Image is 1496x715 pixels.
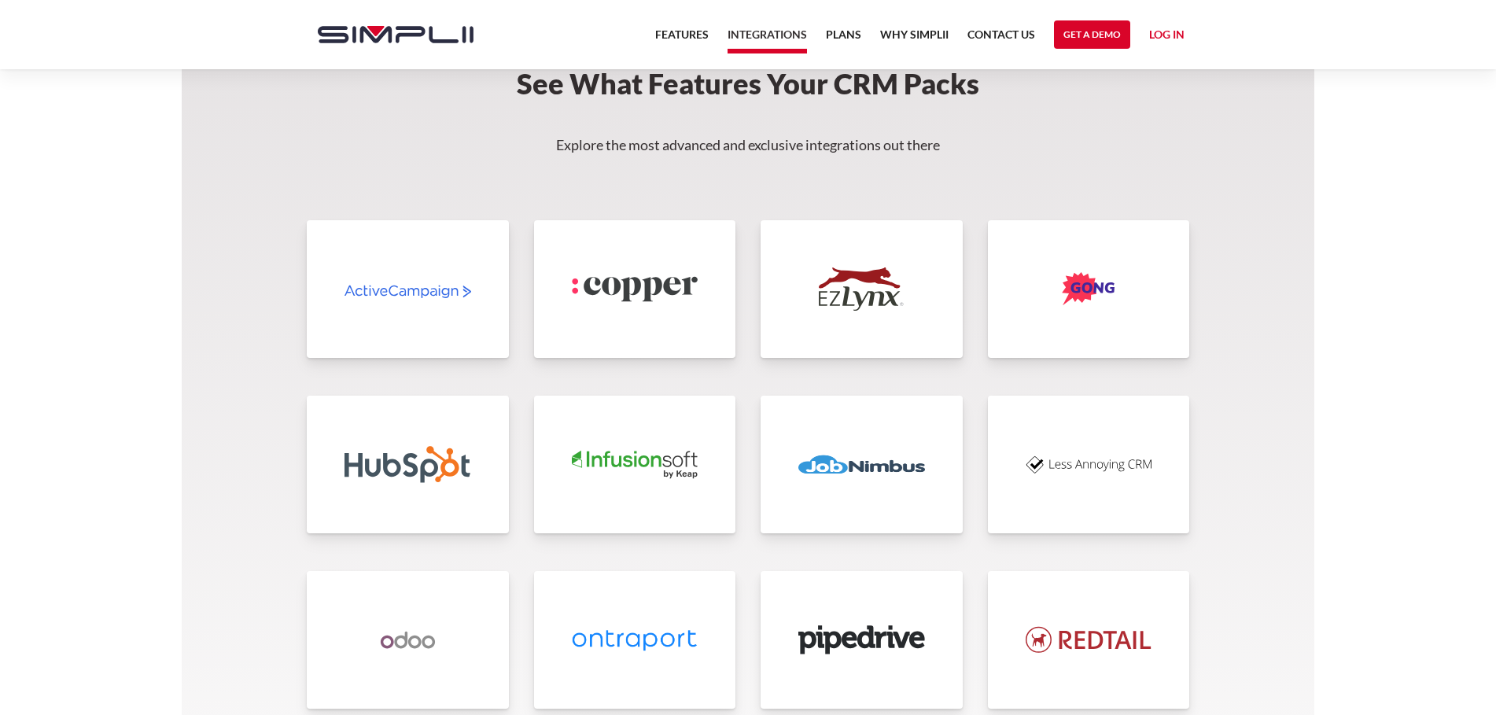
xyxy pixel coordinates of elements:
a: Integrations [728,25,807,53]
a: Log in [1149,25,1185,49]
a: Why Simplii [880,25,949,53]
h2: See What Features Your CRM Packs [302,69,1194,98]
img: Simplii [318,26,473,43]
a: Get a Demo [1054,20,1130,49]
p: Explore the most advanced and exclusive integrations out there [302,135,1194,154]
a: Features [655,25,709,53]
a: Plans [826,25,861,53]
a: Contact US [967,25,1035,53]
